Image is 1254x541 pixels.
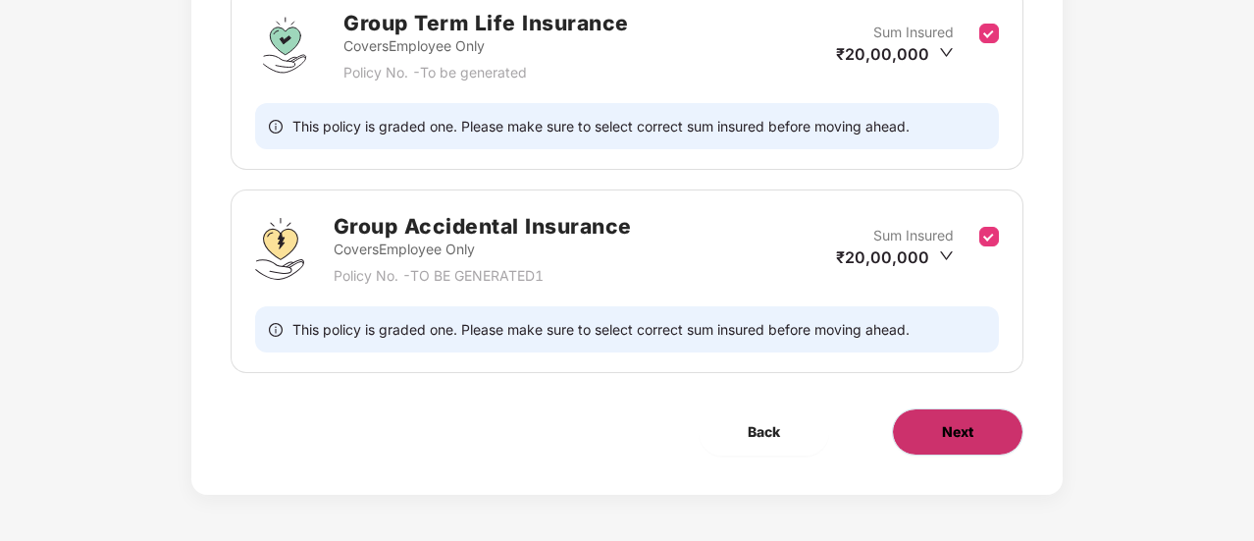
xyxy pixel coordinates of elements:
span: This policy is graded one. Please make sure to select correct sum insured before moving ahead. [292,117,910,135]
span: down [939,45,954,60]
span: info-circle [269,117,283,135]
img: svg+xml;base64,PHN2ZyB4bWxucz0iaHR0cDovL3d3dy53My5vcmcvMjAwMC9zdmciIHdpZHRoPSI0OS4zMjEiIGhlaWdodD... [255,218,303,280]
h2: Group Term Life Insurance [343,7,629,39]
p: Policy No. - To be generated [343,62,629,83]
span: This policy is graded one. Please make sure to select correct sum insured before moving ahead. [292,320,910,339]
p: Sum Insured [873,225,954,246]
span: Back [748,421,780,443]
p: Covers Employee Only [343,35,629,57]
span: down [939,248,954,263]
span: info-circle [269,320,283,339]
div: ₹20,00,000 [836,43,954,65]
p: Sum Insured [873,22,954,43]
button: Next [892,408,1023,456]
h2: Group Accidental Insurance [334,210,632,243]
button: Back [699,408,829,456]
p: Covers Employee Only [334,239,632,260]
img: svg+xml;base64,PHN2ZyBpZD0iR3JvdXBfVGVybV9MaWZlX0luc3VyYW5jZSIgZGF0YS1uYW1lPSJHcm91cCBUZXJtIExpZm... [255,16,314,75]
div: ₹20,00,000 [836,246,954,268]
span: Next [942,421,973,443]
p: Policy No. - TO BE GENERATED1 [334,265,632,287]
